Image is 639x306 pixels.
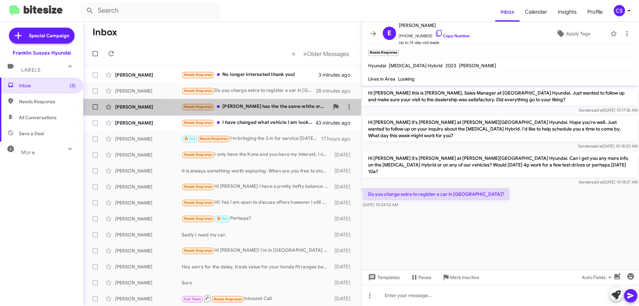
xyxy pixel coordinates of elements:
[552,2,582,22] span: Insights
[182,199,331,206] div: Hi! Yes I am open to discuss offers however I still owe like $24,000
[331,183,356,190] div: [DATE]
[591,144,603,149] span: said at
[182,151,331,158] div: I only have the Kona and you have my interest, I need to know more...[PERSON_NAME]
[81,3,220,19] input: Search
[316,120,356,126] div: 43 minutes ago
[182,167,331,174] div: It is always something worth exploring. When are you free to stop by? You can sit with [PERSON_NA...
[19,98,76,105] span: Needs Response
[399,29,470,39] span: [PHONE_NUMBER]
[184,153,212,157] span: Needs Response
[319,72,356,78] div: 3 minutes ago
[539,28,607,40] button: Apply Tags
[217,216,228,221] span: 🔥 Hot
[387,28,391,39] span: E
[331,152,356,158] div: [DATE]
[184,121,212,125] span: Needs Response
[368,76,395,82] span: Lives in Area
[29,32,69,39] span: Special Campaign
[389,63,443,69] span: [MEDICAL_DATA] Hybrid
[115,136,182,142] div: [PERSON_NAME]
[368,63,386,69] span: Hyundai
[93,27,117,38] h1: Inbox
[566,28,590,40] span: Apply Tags
[367,271,400,283] span: Templates
[182,231,331,238] div: Sadly I need my car.
[182,263,331,270] div: Hey sorry for the delay, trade value for your honda fit ranges between $1820 - $5201 depending on...
[288,47,300,61] button: Previous
[70,82,76,89] span: (3)
[331,215,356,222] div: [DATE]
[184,184,212,189] span: Needs Response
[331,263,356,270] div: [DATE]
[450,271,479,283] span: Mark Inactive
[459,63,496,69] span: [PERSON_NAME]
[184,200,212,205] span: Needs Response
[182,215,331,222] div: Perhaps?
[182,119,316,127] div: I have changed what vehicle I am looking for. Do you have any Acura MDX?
[182,103,329,111] div: [PERSON_NAME] has the the same white xrt as you .. what kind of deal will you make me to buy from...
[399,21,470,29] span: [PERSON_NAME]
[399,39,470,46] span: Up to 14-day-old leads
[579,179,638,184] span: Sender [DATE] 10:18:27 AM
[19,130,44,137] span: Save a Deal
[331,279,356,286] div: [DATE]
[182,279,331,286] div: Sure
[592,108,603,113] span: said at
[115,231,182,238] div: [PERSON_NAME]
[331,295,356,302] div: [DATE]
[184,216,212,221] span: Needs Response
[115,104,182,110] div: [PERSON_NAME]
[331,167,356,174] div: [DATE]
[115,247,182,254] div: [PERSON_NAME]
[363,87,638,106] p: Hi [PERSON_NAME] this is [PERSON_NAME], Sales Manager at [GEOGRAPHIC_DATA] Hyundai. Just wanted t...
[182,71,319,79] div: No longer interested thank you!
[115,88,182,94] div: [PERSON_NAME]
[13,50,71,56] div: Franklin Sussex Hyundai
[363,188,510,200] p: Do you charge extra to register a car in [GEOGRAPHIC_DATA]?
[184,89,212,93] span: Needs Response
[19,114,57,121] span: All Conversations
[405,271,437,283] button: Pause
[184,105,212,109] span: Needs Response
[21,67,41,73] span: Labels
[184,73,212,77] span: Needs Response
[115,183,182,190] div: [PERSON_NAME]
[576,271,619,283] button: Auto Fields
[331,199,356,206] div: [DATE]
[115,167,182,174] div: [PERSON_NAME]
[115,199,182,206] div: [PERSON_NAME]
[288,47,353,61] nav: Page navigation example
[331,231,356,238] div: [DATE]
[520,2,552,22] a: Calendar
[614,5,625,16] div: CS
[495,2,520,22] a: Inbox
[582,2,608,22] a: Profile
[115,152,182,158] div: [PERSON_NAME]
[292,50,296,58] span: «
[608,5,632,16] button: CS
[182,87,316,95] div: Do you charge extra to register a car in [GEOGRAPHIC_DATA]?
[363,202,398,207] span: [DATE] 10:24:02 AM
[182,183,331,190] div: Hi [PERSON_NAME] I have a pretty hefty balance on my loan and would need to be offered enough tha...
[184,137,195,141] span: 🔥 Hot
[9,28,75,44] a: Special Campaign
[578,144,638,149] span: Sender [DATE] 10:18:20 AM
[115,295,182,302] div: [PERSON_NAME]
[303,50,307,58] span: »
[214,297,242,301] span: Needs Response
[398,76,415,82] span: Looking
[115,120,182,126] div: [PERSON_NAME]
[418,271,431,283] span: Pause
[184,297,201,301] span: Call Them
[437,271,485,283] button: Mark Inactive
[582,271,614,283] span: Auto Fields
[19,82,76,89] span: Inbox
[321,136,356,142] div: 17 hours ago
[21,150,35,155] span: More
[363,152,638,177] p: Hi [PERSON_NAME] it's [PERSON_NAME] at [PERSON_NAME][GEOGRAPHIC_DATA] Hyundai. Can I get you any ...
[182,135,321,143] div: I'm bringing the 5 in for service [DATE] so I'll see you sometime [DATE] have a nice day off
[592,179,603,184] span: said at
